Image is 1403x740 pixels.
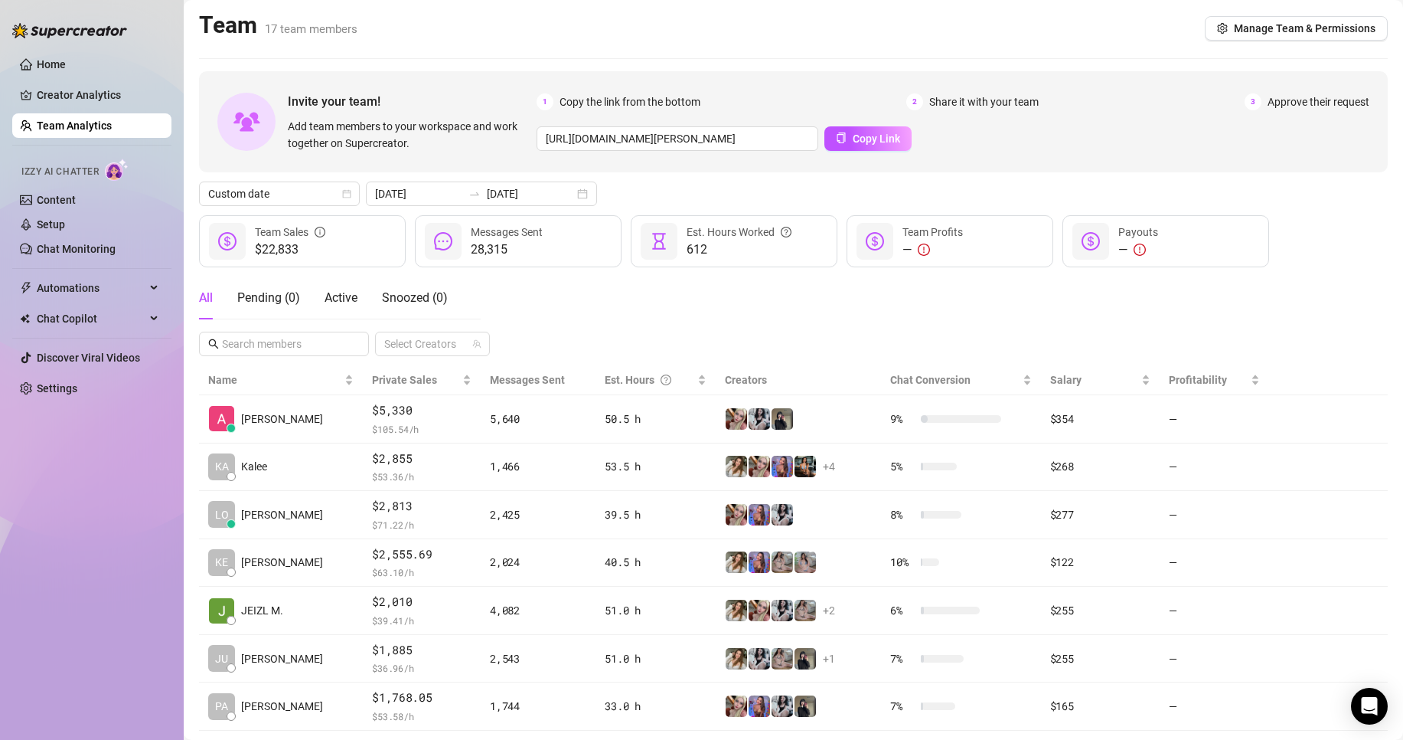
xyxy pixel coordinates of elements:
span: calendar [342,189,351,198]
span: 10 % [890,554,915,571]
span: Snoozed ( 0 ) [382,290,448,305]
a: Content [37,194,76,206]
span: JEIZL M. [241,602,283,619]
img: Ava [749,552,770,573]
a: Home [37,58,66,70]
span: Chat Conversion [890,374,971,386]
span: 2 [906,93,923,110]
span: $ 71.22 /h [372,517,471,532]
div: Est. Hours [605,372,693,388]
img: Anna [726,408,747,430]
span: KE [215,554,228,571]
img: Daisy [794,552,816,573]
span: Team Profits [902,226,963,238]
span: KA [215,458,229,475]
span: setting [1217,23,1228,34]
span: info-circle [315,224,325,241]
span: $1,885 [372,641,471,660]
span: LO [215,506,229,523]
span: question-circle [781,224,791,241]
span: dollar-circle [218,232,237,250]
span: Kalee [241,458,267,475]
a: Settings [37,382,77,395]
div: Pending ( 0 ) [237,289,300,307]
span: Copy Link [853,133,900,145]
img: Ava [772,456,793,477]
div: 39.5 h [605,506,706,523]
th: Name [199,365,363,395]
div: Team Sales [255,224,325,241]
span: Add team members to your workspace and work together on Supercreator. [288,118,530,152]
img: JEIZL MALLARI [209,598,234,624]
span: message [434,232,452,250]
div: — [902,241,963,259]
a: Team Analytics [37,120,112,132]
span: Copy the link from the bottom [560,93,700,110]
input: Start date [375,185,462,202]
td: — [1160,635,1269,683]
span: Active [325,290,357,305]
span: exclamation-circle [918,244,930,256]
span: $22,833 [255,241,325,259]
img: Anna [726,696,747,717]
div: $255 [1050,602,1150,619]
span: thunderbolt [20,282,32,294]
img: Anna [772,408,793,430]
td: — [1160,491,1269,539]
span: $ 39.41 /h [372,613,471,628]
img: Paige [726,648,747,670]
span: [PERSON_NAME] [241,650,323,667]
div: $165 [1050,698,1150,715]
img: Daisy [794,600,816,621]
span: 1 [537,93,553,110]
input: Search members [222,336,347,352]
span: 28,315 [471,241,543,259]
img: Sadie [749,408,770,430]
a: Discover Viral Videos [37,352,140,364]
span: dollar-circle [866,232,884,250]
span: $ 63.10 /h [372,565,471,580]
img: Paige [726,552,747,573]
span: 612 [687,241,791,259]
span: 3 [1245,93,1261,110]
span: Messages Sent [490,374,565,386]
span: $ 36.96 /h [372,660,471,676]
div: 2,543 [490,650,586,667]
td: — [1160,395,1269,444]
span: swap-right [468,188,481,200]
div: 51.0 h [605,650,706,667]
img: Paige [726,456,747,477]
img: Anna [749,600,770,621]
span: Invite your team! [288,92,537,111]
div: $122 [1050,554,1150,571]
th: Creators [716,365,882,395]
span: $ 53.36 /h [372,469,471,484]
span: Custom date [208,182,351,205]
span: 9 % [890,411,915,427]
td: — [1160,587,1269,635]
span: hourglass [650,232,668,250]
span: $5,330 [372,401,471,420]
div: Est. Hours Worked [687,224,791,241]
span: Private Sales [372,374,437,386]
div: 51.0 h [605,602,706,619]
span: 8 % [890,506,915,523]
h2: Team [199,11,357,40]
img: Daisy [772,552,793,573]
span: $ 105.54 /h [372,421,471,437]
span: team [472,339,481,349]
a: Creator Analytics [37,83,159,107]
span: + 2 [823,602,835,619]
span: $2,555.69 [372,545,471,564]
span: $1,768.05 [372,689,471,707]
button: Manage Team & Permissions [1205,16,1388,41]
img: Anna [726,504,747,526]
img: Sadie [772,600,793,621]
div: Open Intercom Messenger [1351,688,1388,725]
span: JU [215,650,228,667]
span: $2,855 [372,450,471,468]
div: — [1118,241,1158,259]
td: — [1160,539,1269,588]
span: Approve their request [1268,93,1369,110]
button: Copy Link [824,126,912,151]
